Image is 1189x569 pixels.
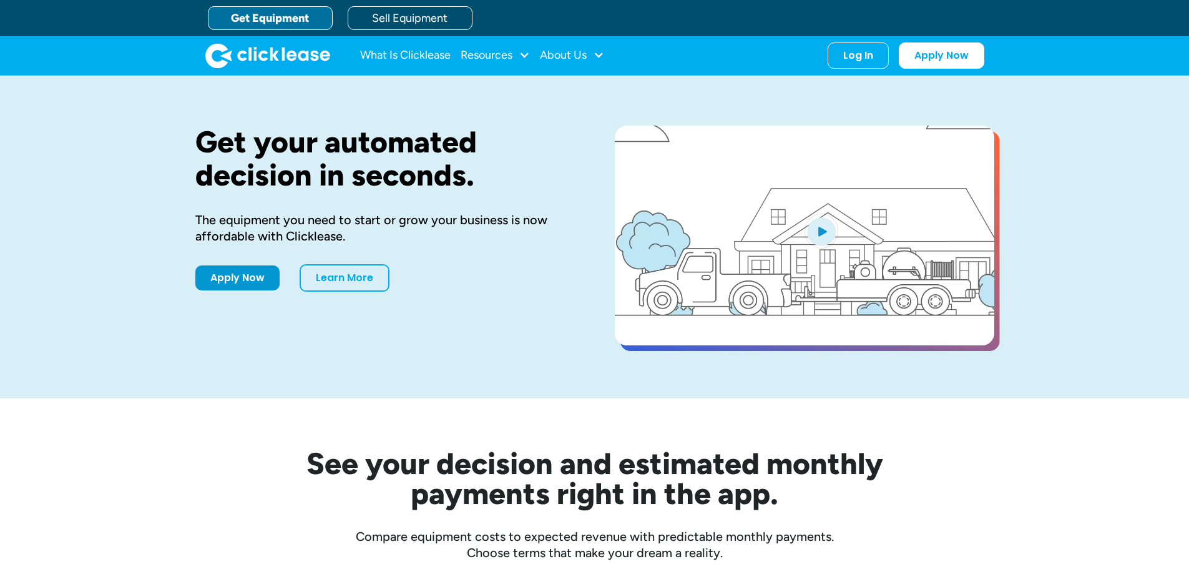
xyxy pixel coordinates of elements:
h1: Get your automated decision in seconds. [195,126,575,192]
a: Sell Equipment [348,6,472,30]
div: Compare equipment costs to expected revenue with predictable monthly payments. Choose terms that ... [195,528,994,561]
div: The equipment you need to start or grow your business is now affordable with Clicklease. [195,212,575,244]
div: About Us [540,43,604,68]
img: Blue play button logo on a light blue circular background [805,214,838,249]
div: Log In [843,49,873,62]
a: open lightbox [615,126,994,345]
a: home [205,43,330,68]
img: Clicklease logo [205,43,330,68]
div: Resources [461,43,530,68]
a: Get Equipment [208,6,333,30]
a: What Is Clicklease [360,43,451,68]
h2: See your decision and estimated monthly payments right in the app. [245,448,944,508]
a: Learn More [300,264,389,292]
a: Apply Now [899,42,984,69]
a: Apply Now [195,265,280,290]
